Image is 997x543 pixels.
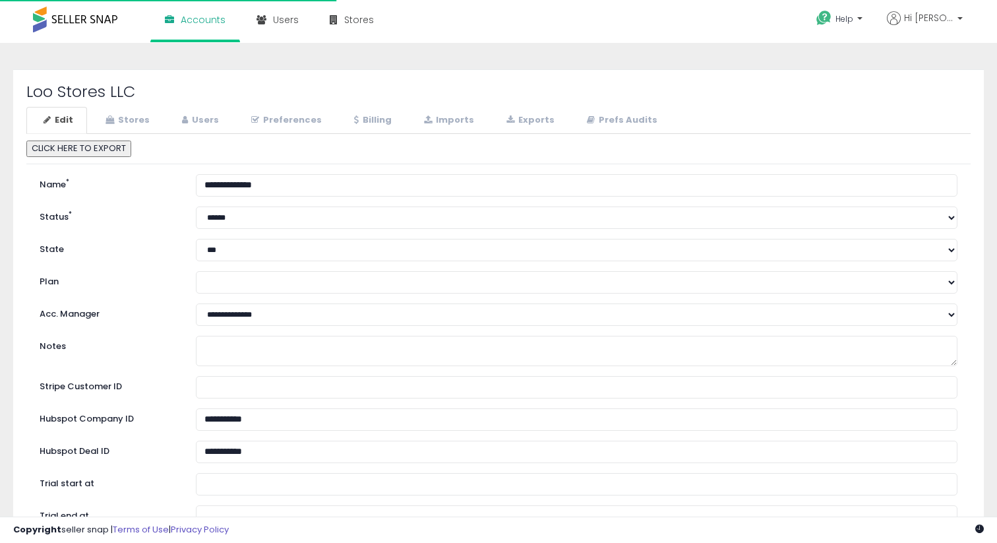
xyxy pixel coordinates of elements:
[30,505,186,523] label: Trial end at
[816,10,832,26] i: Get Help
[489,107,568,134] a: Exports
[904,11,953,24] span: Hi [PERSON_NAME]
[30,239,186,256] label: State
[30,473,186,490] label: Trial start at
[26,83,971,100] h2: Loo Stores LLC
[30,207,186,224] label: Status
[30,376,186,393] label: Stripe Customer ID
[13,524,229,536] div: seller snap | |
[344,13,374,26] span: Stores
[30,441,186,458] label: Hubspot Deal ID
[30,408,186,426] label: Hubspot Company ID
[407,107,488,134] a: Imports
[234,107,336,134] a: Preferences
[30,303,186,321] label: Acc. Manager
[337,107,406,134] a: Billing
[835,13,853,24] span: Help
[165,107,233,134] a: Users
[273,13,299,26] span: Users
[88,107,164,134] a: Stores
[570,107,671,134] a: Prefs Audits
[171,523,229,536] a: Privacy Policy
[30,271,186,288] label: Plan
[26,141,131,157] button: CLICK HERE TO EXPORT
[887,11,963,41] a: Hi [PERSON_NAME]
[13,523,61,536] strong: Copyright
[30,336,186,353] label: Notes
[30,174,186,191] label: Name
[181,13,226,26] span: Accounts
[26,107,87,134] a: Edit
[113,523,169,536] a: Terms of Use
